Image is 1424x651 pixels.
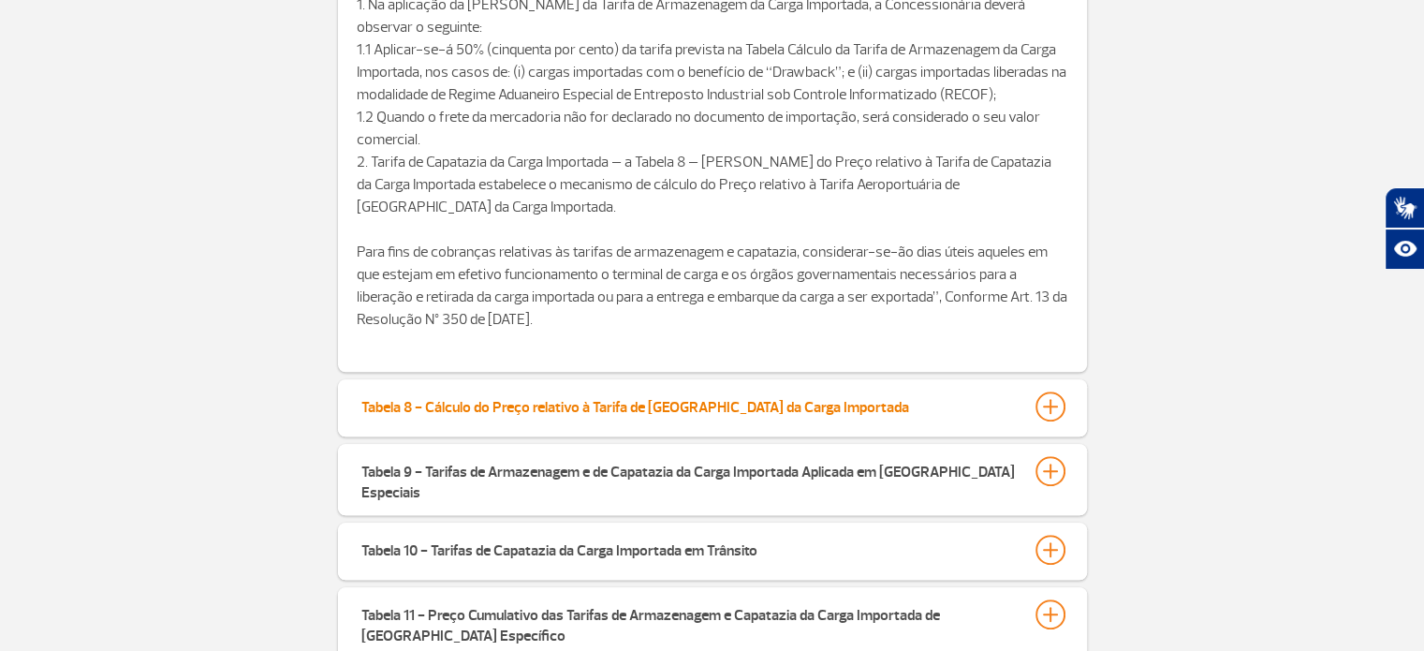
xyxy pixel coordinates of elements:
button: Abrir tradutor de língua de sinais. [1385,187,1424,229]
div: Tabela 10 - Tarifas de Capatazia da Carga Importada em Trânsito [361,535,757,561]
div: Tabela 11 - Preço Cumulativo das Tarifas de Armazenagem e Capatazia da Carga Importada de [GEOGRA... [361,599,1017,646]
button: Tabela 8 - Cálculo do Preço relativo à Tarifa de [GEOGRAPHIC_DATA] da Carga Importada [360,391,1064,422]
div: Plugin de acessibilidade da Hand Talk. [1385,187,1424,270]
div: Tabela 9 - Tarifas de Armazenagem e de Capatazia da Carga Importada Aplicada em [GEOGRAPHIC_DATA]... [361,456,1017,503]
button: Tabela 11 - Preço Cumulativo das Tarifas de Armazenagem e Capatazia da Carga Importada de [GEOGRA... [360,599,1064,647]
button: Tabela 10 - Tarifas de Capatazia da Carga Importada em Trânsito [360,534,1064,566]
div: Tabela 8 - Cálculo do Preço relativo à Tarifa de [GEOGRAPHIC_DATA] da Carga Importada [361,392,909,418]
button: Tabela 9 - Tarifas de Armazenagem e de Capatazia da Carga Importada Aplicada em [GEOGRAPHIC_DATA]... [360,455,1064,504]
p: Para fins de cobranças relativas às tarifas de armazenagem e capatazia, considerar-se-ão dias úte... [357,241,1068,353]
button: Abrir recursos assistivos. [1385,229,1424,270]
